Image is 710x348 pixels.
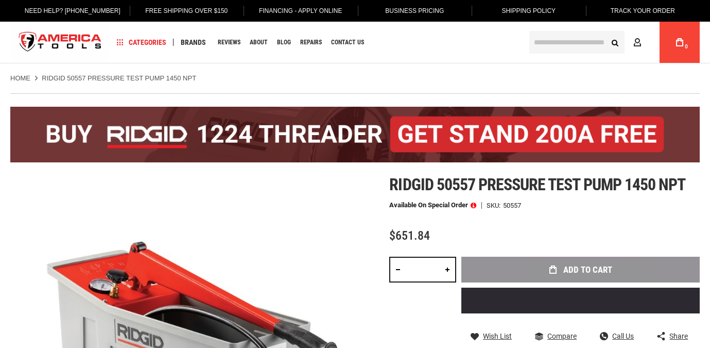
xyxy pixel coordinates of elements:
span: Contact Us [331,39,364,45]
a: 0 [670,22,689,63]
div: 50557 [503,202,521,209]
a: Reviews [213,36,245,49]
span: Blog [277,39,291,45]
span: Share [669,333,688,340]
span: Wish List [483,333,512,340]
a: Categories [112,36,171,49]
span: Brands [181,39,206,46]
span: 0 [685,44,688,49]
a: Blog [272,36,296,49]
span: Categories [117,39,166,46]
span: Repairs [300,39,322,45]
span: Compare [547,333,577,340]
a: Brands [176,36,211,49]
a: Call Us [600,332,634,341]
a: Home [10,74,30,83]
img: BOGO: Buy the RIDGID® 1224 Threader (26092), get the 92467 200A Stand FREE! [10,107,700,162]
span: Shipping Policy [501,7,556,14]
span: Call Us [612,333,634,340]
a: Contact Us [326,36,369,49]
a: Compare [535,332,577,341]
strong: SKU [487,202,503,209]
button: Search [605,32,625,52]
span: Ridgid 50557 pressure test pump 1450 npt [389,175,685,194]
span: Reviews [218,39,240,45]
span: $651.84 [389,228,430,243]
a: store logo [10,23,110,62]
p: Available on Special Order [389,202,476,209]
a: Repairs [296,36,326,49]
a: Wish List [471,332,512,341]
img: America Tools [10,23,110,62]
strong: RIDGID 50557 PRESSURE TEST PUMP 1450 NPT [42,74,196,82]
a: About [245,36,272,49]
span: About [250,39,268,45]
